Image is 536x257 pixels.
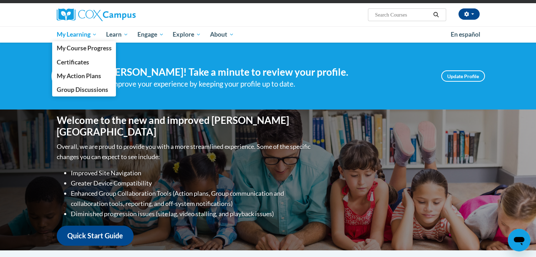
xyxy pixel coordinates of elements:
[446,27,485,42] a: En español
[458,8,480,20] button: Account Settings
[431,11,441,19] button: Search
[451,31,480,38] span: En español
[56,44,111,52] span: My Course Progress
[56,72,101,80] span: My Action Plans
[56,58,89,66] span: Certificates
[51,60,83,92] img: Profile Image
[101,26,133,43] a: Learn
[374,11,431,19] input: Search Courses
[57,8,191,21] a: Cox Campus
[52,26,102,43] a: My Learning
[71,209,312,219] li: Diminished progression issues (site lag, video stalling, and playback issues)
[94,66,431,78] h4: Hi [PERSON_NAME]! Take a minute to review your profile.
[137,30,164,39] span: Engage
[52,41,116,55] a: My Course Progress
[94,78,431,90] div: Help improve your experience by keeping your profile up to date.
[508,229,530,251] iframe: Button to launch messaging window
[168,26,205,43] a: Explore
[52,55,116,69] a: Certificates
[71,168,312,178] li: Improved Site Navigation
[52,69,116,83] a: My Action Plans
[56,30,97,39] span: My Learning
[106,30,128,39] span: Learn
[205,26,239,43] a: About
[57,8,136,21] img: Cox Campus
[441,70,485,82] a: Update Profile
[57,142,312,162] p: Overall, we are proud to provide you with a more streamlined experience. Some of the specific cha...
[57,114,312,138] h1: Welcome to the new and improved [PERSON_NAME][GEOGRAPHIC_DATA]
[133,26,168,43] a: Engage
[46,26,490,43] div: Main menu
[71,188,312,209] li: Enhanced Group Collaboration Tools (Action plans, Group communication and collaboration tools, re...
[173,30,201,39] span: Explore
[57,226,134,246] a: Quick Start Guide
[52,83,116,96] a: Group Discussions
[71,178,312,188] li: Greater Device Compatibility
[210,30,234,39] span: About
[56,86,108,93] span: Group Discussions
